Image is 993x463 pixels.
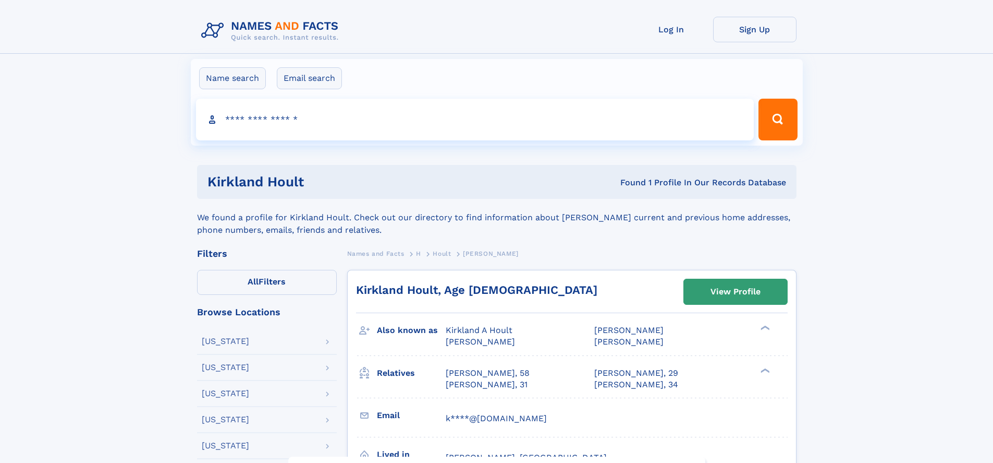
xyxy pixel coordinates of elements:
[446,367,530,379] a: [PERSON_NAME], 58
[197,307,337,317] div: Browse Locations
[684,279,787,304] a: View Profile
[277,67,342,89] label: Email search
[594,379,678,390] a: [PERSON_NAME], 34
[202,337,249,346] div: [US_STATE]
[758,99,797,140] button: Search Button
[446,337,515,347] span: [PERSON_NAME]
[199,67,266,89] label: Name search
[433,247,451,260] a: Hoult
[202,415,249,424] div: [US_STATE]
[758,367,770,374] div: ❯
[446,325,512,335] span: Kirkland A Hoult
[197,17,347,45] img: Logo Names and Facts
[758,325,770,331] div: ❯
[202,363,249,372] div: [US_STATE]
[446,453,607,462] span: [PERSON_NAME], [GEOGRAPHIC_DATA]
[463,250,519,257] span: [PERSON_NAME]
[710,280,761,304] div: View Profile
[356,283,597,296] a: Kirkland Hoult, Age [DEMOGRAPHIC_DATA]
[248,277,259,287] span: All
[202,442,249,450] div: [US_STATE]
[197,199,796,236] div: We found a profile for Kirkland Hoult. Check out our directory to find information about [PERSON_...
[416,250,421,257] span: H
[594,367,678,379] a: [PERSON_NAME], 29
[377,322,446,339] h3: Also known as
[196,99,754,140] input: search input
[433,250,451,257] span: Hoult
[377,407,446,424] h3: Email
[197,249,337,258] div: Filters
[594,337,664,347] span: [PERSON_NAME]
[416,247,421,260] a: H
[462,177,786,188] div: Found 1 Profile In Our Records Database
[207,175,462,188] h1: Kirkland Hoult
[446,379,528,390] a: [PERSON_NAME], 31
[202,389,249,398] div: [US_STATE]
[594,325,664,335] span: [PERSON_NAME]
[713,17,796,42] a: Sign Up
[197,270,337,295] label: Filters
[347,247,404,260] a: Names and Facts
[377,364,446,382] h3: Relatives
[630,17,713,42] a: Log In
